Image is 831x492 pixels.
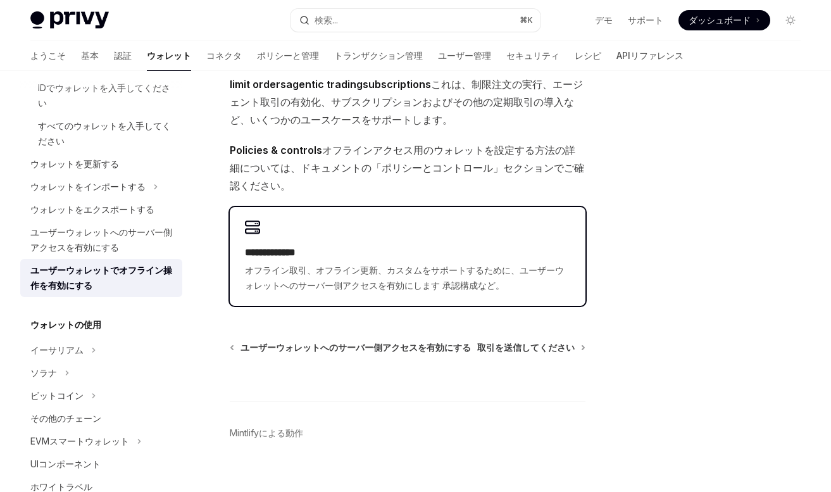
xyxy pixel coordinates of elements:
img: ライトロゴ [30,11,109,29]
div: すべてのウォレットを入手してください [38,118,175,149]
h5: ウォレットの使用 [30,317,101,332]
div: IDでウォレットを入手してください [38,80,175,111]
a: 認証 [114,41,132,71]
button: 検索...⌘K [291,9,540,32]
span: ダッシュボード [689,14,751,27]
div: ウォレットをインポートする [30,179,146,194]
a: 基本 [81,41,99,71]
a: すべてのウォレットを入手してください [20,115,182,153]
a: Mintlifyによる動作 [230,427,303,439]
a: ウォレット [147,41,191,71]
a: セキュリティ [506,41,559,71]
span: ユーザーウォレットへのサーバー側アクセスを有効にする [241,341,471,354]
strong: limit orders [230,78,286,91]
a: ユーザー管理 [438,41,491,71]
a: UIコンポーネント [20,453,182,476]
a: ポリシーと管理 [257,41,319,71]
a: ダッシュボード [678,10,770,30]
span: オフラインアクセス用のウォレットを設定する方法の詳細については、ドキュメントの「ポリシーとコントロール」セクションでご確認ください。 [230,141,585,194]
span: ⌘ K [520,15,533,25]
span: これは、制限注文の実行、エージェント取引の有効化、サブスクリプションおよびその他の定期取引の導入など、いくつかのユースケースをサポートします。 [230,75,585,129]
a: デモ [595,14,613,27]
strong: Policies & controls [230,144,322,156]
a: 取引を送信してください [477,341,584,354]
a: ユーザーウォレットへのサーバー側アクセスを有効にする [20,221,182,259]
div: ビットコイン [30,388,84,403]
div: その他のチェーン [30,411,101,426]
div: 検索... [315,13,338,28]
div: EVMスマートウォレット [30,434,129,449]
a: サポート [628,14,663,27]
a: コネクタ [206,41,242,71]
a: その他のチェーン [20,407,182,430]
a: ウォレットをエクスポートする [20,198,182,221]
a: トランザクション管理 [334,41,423,71]
a: IDでウォレットを入手してください [20,77,182,115]
a: ユーザーウォレットへのサーバー側アクセスを有効にする [231,341,471,354]
div: ユーザーウォレットへのサーバー側アクセスを有効にする [30,225,175,255]
div: ウォレットをエクスポートする [30,202,154,217]
a: ユーザーウォレットでオフライン操作を有効にする [20,259,182,297]
button: ダークモードを切り替える [780,10,801,30]
div: イーサリアム [30,343,84,358]
span: 取引を送信してください [477,341,575,354]
div: ソラナ [30,365,57,381]
div: ユーザーウォレットでオフライン操作を有効にする [30,263,175,293]
strong: agentic trading [286,78,363,91]
a: ウォレットを更新する [20,153,182,175]
div: UIコンポーネント [30,457,101,472]
strong: subscriptions [363,78,431,91]
a: APIリファレンス [616,41,684,71]
a: レシピ [575,41,601,71]
div: ウォレットを更新する [30,156,119,172]
a: **** **** ***オフライン取引、オフライン更新、カスタムをサポートするために、ユーザーウォレットへのサーバー側アクセスを有効にします 承認構成など。 [230,207,585,306]
a: ようこそ [30,41,66,71]
span: オフライン取引、オフライン更新、カスタムをサポートするために、ユーザーウォレットへのサーバー側アクセスを有効にします 承認構成など。 [245,263,570,293]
